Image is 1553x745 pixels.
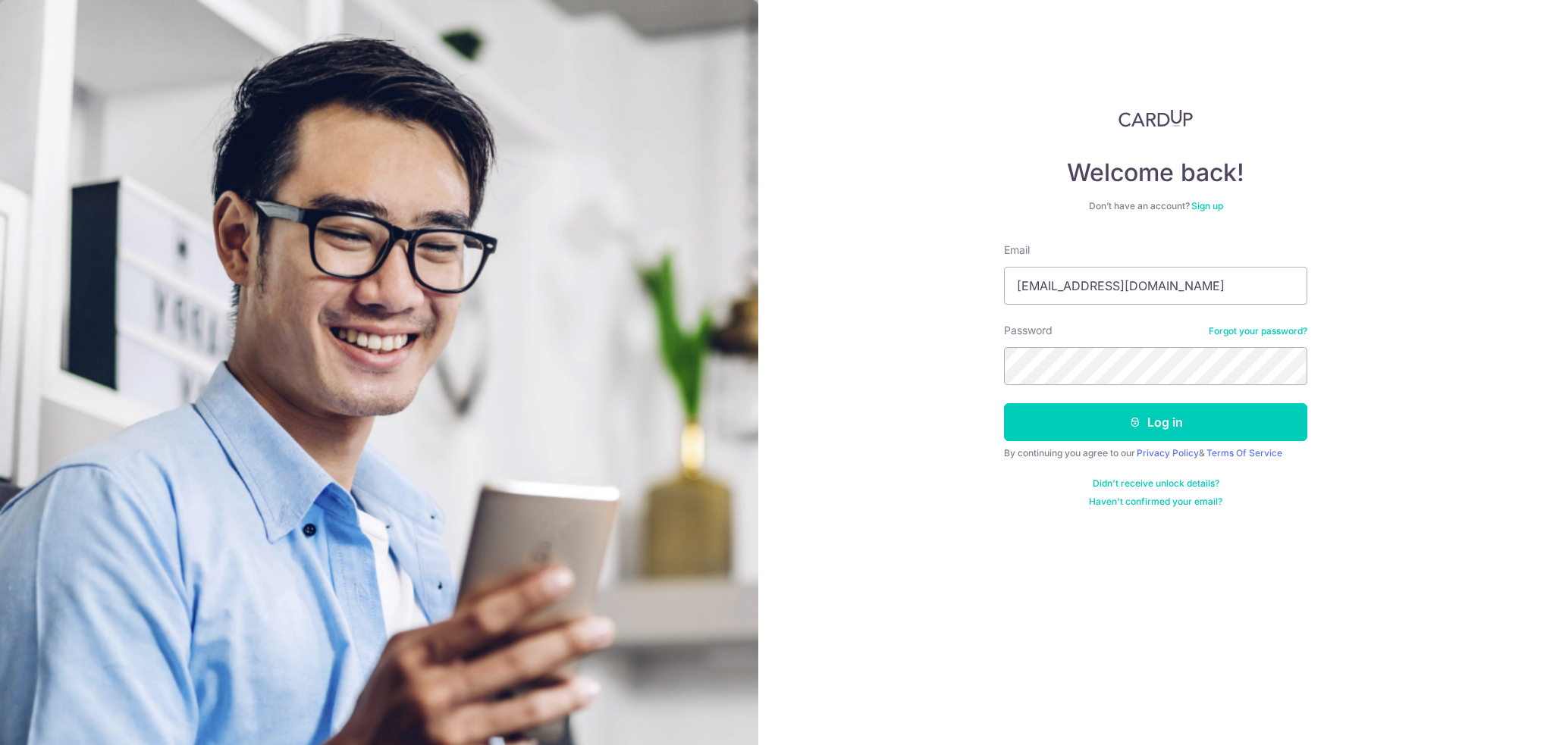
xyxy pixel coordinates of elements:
[1206,447,1282,459] a: Terms Of Service
[1191,200,1223,211] a: Sign up
[1093,477,1219,490] a: Didn't receive unlock details?
[1118,109,1193,127] img: CardUp Logo
[1004,267,1307,305] input: Enter your Email
[1004,403,1307,441] button: Log in
[1004,323,1053,338] label: Password
[1004,243,1030,258] label: Email
[1137,447,1199,459] a: Privacy Policy
[1089,496,1222,508] a: Haven't confirmed your email?
[1209,325,1307,337] a: Forgot your password?
[1004,447,1307,459] div: By continuing you agree to our &
[1004,158,1307,188] h4: Welcome back!
[1004,200,1307,212] div: Don’t have an account?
